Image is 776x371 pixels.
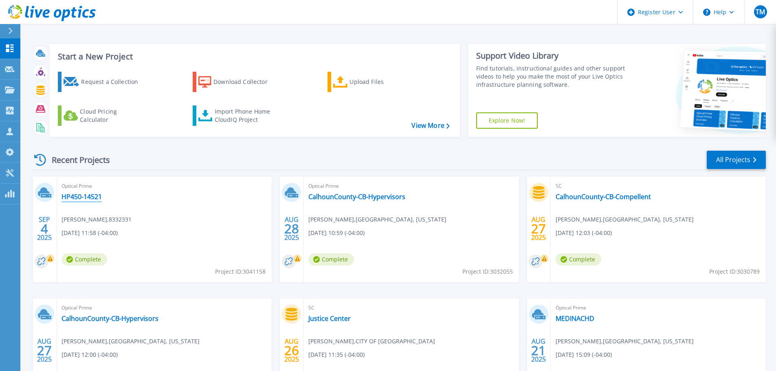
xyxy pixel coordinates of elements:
[462,267,513,276] span: Project ID: 3032055
[531,347,546,354] span: 21
[308,228,365,237] span: [DATE] 10:59 (-04:00)
[308,337,435,346] span: [PERSON_NAME] , CITY OF [GEOGRAPHIC_DATA]
[556,193,651,201] a: CalhounCounty-CB-Compellent
[308,182,514,191] span: Optical Prime
[556,350,612,359] span: [DATE] 15:09 (-04:00)
[62,253,107,266] span: Complete
[62,337,200,346] span: [PERSON_NAME] , [GEOGRAPHIC_DATA], [US_STATE]
[556,215,694,224] span: [PERSON_NAME] , [GEOGRAPHIC_DATA], [US_STATE]
[308,350,365,359] span: [DATE] 11:35 (-04:00)
[556,253,601,266] span: Complete
[284,225,299,232] span: 28
[531,336,546,365] div: AUG 2025
[476,50,628,61] div: Support Video Library
[41,225,48,232] span: 4
[707,151,766,169] a: All Projects
[476,64,628,89] div: Find tutorials, instructional guides and other support videos to help you make the most of your L...
[62,350,118,359] span: [DATE] 12:00 (-04:00)
[193,72,284,92] a: Download Collector
[213,74,279,90] div: Download Collector
[350,74,415,90] div: Upload Files
[556,337,694,346] span: [PERSON_NAME] , [GEOGRAPHIC_DATA], [US_STATE]
[62,303,267,312] span: Optical Prime
[476,112,538,129] a: Explore Now!
[62,228,118,237] span: [DATE] 11:58 (-04:00)
[62,314,158,323] a: CalhounCounty-CB-Hypervisors
[531,214,546,244] div: AUG 2025
[308,215,446,224] span: [PERSON_NAME] , [GEOGRAPHIC_DATA], [US_STATE]
[308,303,514,312] span: SC
[37,336,52,365] div: AUG 2025
[58,105,149,126] a: Cloud Pricing Calculator
[308,193,405,201] a: CalhounCounty-CB-Hypervisors
[756,9,765,15] span: TM
[709,267,760,276] span: Project ID: 3030789
[556,182,761,191] span: SC
[411,122,449,130] a: View More
[556,303,761,312] span: Optical Prime
[215,108,278,124] div: Import Phone Home CloudIQ Project
[328,72,418,92] a: Upload Files
[284,214,299,244] div: AUG 2025
[62,182,267,191] span: Optical Prime
[215,267,266,276] span: Project ID: 3041158
[62,193,102,201] a: HP450-14521
[284,336,299,365] div: AUG 2025
[531,225,546,232] span: 27
[58,52,449,61] h3: Start a New Project
[81,74,146,90] div: Request a Collection
[284,347,299,354] span: 26
[308,253,354,266] span: Complete
[37,347,52,354] span: 27
[556,314,594,323] a: MEDINACHD
[62,215,132,224] span: [PERSON_NAME] , 8332331
[31,150,121,170] div: Recent Projects
[556,228,612,237] span: [DATE] 12:03 (-04:00)
[80,108,145,124] div: Cloud Pricing Calculator
[37,214,52,244] div: SEP 2025
[308,314,351,323] a: Justice Center
[58,72,149,92] a: Request a Collection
